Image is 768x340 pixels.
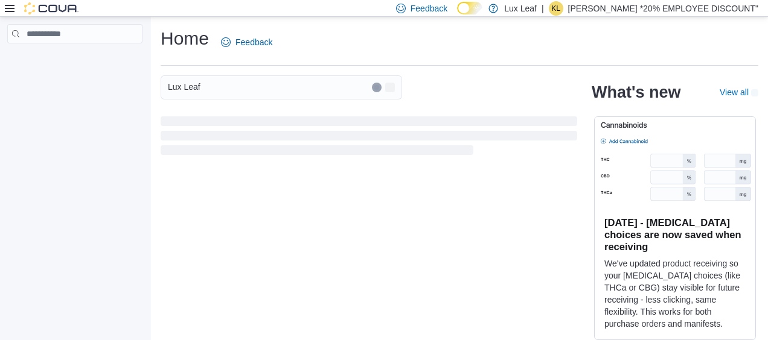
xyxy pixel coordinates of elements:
span: Feedback [411,2,447,14]
button: Open list of options [385,83,395,92]
p: [PERSON_NAME] *20% EMPLOYEE DISCOUNT" [568,1,758,16]
h2: What's new [592,83,680,102]
a: View allExternal link [720,87,758,97]
h1: Home [161,27,209,51]
a: Feedback [216,30,277,54]
div: Krista Lanz *20% EMPLOYEE DISCOUNT" [549,1,563,16]
button: Clear input [372,83,382,92]
span: Loading [161,119,577,157]
span: Lux Leaf [168,80,200,94]
span: Feedback [235,36,272,48]
input: Dark Mode [457,2,482,14]
p: We've updated product receiving so your [MEDICAL_DATA] choices (like THCa or CBG) stay visible fo... [604,257,746,330]
img: Cova [24,2,78,14]
svg: External link [751,89,758,96]
span: KL [551,1,560,16]
p: | [542,1,544,16]
nav: Complex example [7,46,142,75]
p: Lux Leaf [504,1,537,16]
h3: [DATE] - [MEDICAL_DATA] choices are now saved when receiving [604,216,746,253]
